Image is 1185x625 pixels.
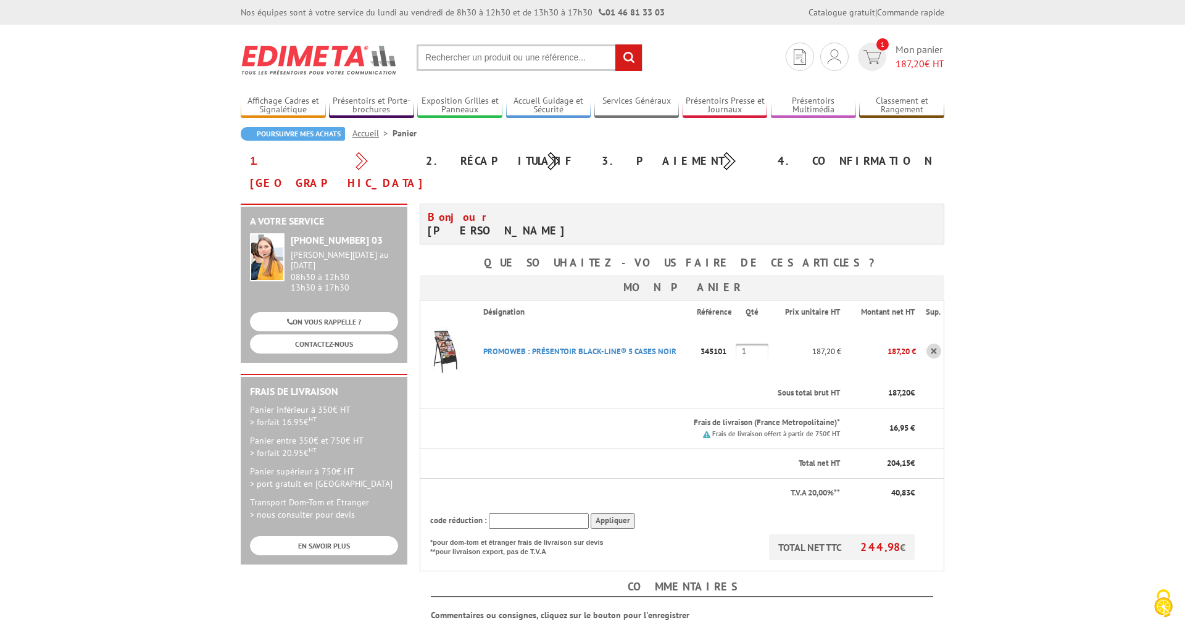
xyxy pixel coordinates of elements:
[309,415,317,423] sup: HT
[428,210,493,224] span: Bonjour
[431,610,689,621] b: Commentaires ou consignes, cliquez sur le bouton pour l'enregistrer
[712,429,840,438] small: Frais de livraison offert à partir de 750€ HT
[855,43,944,71] a: devis rapide 1 Mon panier 187,20€ HT
[828,49,841,64] img: devis rapide
[769,534,915,560] p: TOTAL NET TTC €
[591,513,635,529] input: Appliquer
[430,487,840,499] p: T.V.A 20,00%**
[683,96,768,116] a: Présentoirs Presse et Journaux
[417,150,592,172] div: 2. Récapitulatif
[420,275,944,300] h3: Mon panier
[851,307,915,318] p: Montant net HT
[291,234,383,246] strong: [PHONE_NUMBER] 03
[420,326,470,376] img: PROMOWEB : PRéSENTOIR BLACK-LINE® 5 CASES NOIR
[863,50,881,64] img: devis rapide
[241,96,326,116] a: Affichage Cadres et Signalétique
[697,307,734,318] p: Référence
[473,300,697,323] th: Désignation
[241,6,665,19] div: Nos équipes sont à votre service du lundi au vendredi de 8h30 à 12h30 et de 13h30 à 17h30
[877,7,944,18] a: Commande rapide
[841,341,916,362] p: 187,20 €
[417,44,642,71] input: Rechercher un produit ou une référence...
[241,150,417,194] div: 1. [GEOGRAPHIC_DATA]
[250,478,393,489] span: > port gratuit en [GEOGRAPHIC_DATA]
[851,458,915,470] p: €
[860,540,900,554] span: 244,98
[736,300,771,323] th: Qté
[250,233,285,281] img: widget-service.jpg
[851,487,915,499] p: €
[309,445,317,454] sup: HT
[250,334,398,354] a: CONTACTEZ-NOUS
[916,300,944,323] th: Sup.
[393,127,417,139] li: Panier
[250,386,398,397] h2: Frais de Livraison
[352,128,393,139] a: Accueil
[241,37,398,83] img: Edimeta
[594,96,680,116] a: Services Généraux
[592,150,768,172] div: 3. Paiement
[888,387,910,398] span: 187,20
[859,96,944,116] a: Classement et Rangement
[889,423,915,433] span: 16,95 €
[599,7,665,18] strong: 01 46 81 33 03
[887,458,910,468] span: 204,15
[430,515,487,526] span: code réduction :
[809,6,944,19] div: |
[483,346,676,357] a: PROMOWEB : PRéSENTOIR BLACK-LINE® 5 CASES NOIR
[250,496,398,521] p: Transport Dom-Tom et Etranger
[250,447,317,458] span: > forfait 20.95€
[896,57,944,71] span: € HT
[809,7,875,18] a: Catalogue gratuit
[250,465,398,490] p: Panier supérieur à 750€ HT
[506,96,591,116] a: Accueil Guidage et Sécurité
[771,96,856,116] a: Présentoirs Multimédia
[430,458,840,470] p: Total net HT
[697,341,736,362] p: 345101
[250,509,355,520] span: > nous consulter pour devis
[484,255,881,270] b: Que souhaitez-vous faire de ces articles ?
[250,416,317,428] span: > forfait 16.95€
[250,216,398,227] h2: A votre service
[703,431,710,438] img: picto.png
[428,210,673,238] h4: [PERSON_NAME]
[291,250,398,292] div: 08h30 à 12h30 13h30 à 17h30
[794,49,806,65] img: devis rapide
[291,250,398,271] div: [PERSON_NAME][DATE] au [DATE]
[768,150,944,172] div: 4. Confirmation
[1148,588,1179,619] img: Cookies (fenêtre modale)
[483,417,841,429] p: Frais de livraison (France Metropolitaine)*
[891,487,910,498] span: 40,83
[250,404,398,428] p: Panier inférieur à 350€ HT
[896,57,925,70] span: 187,20
[329,96,414,116] a: Présentoirs et Porte-brochures
[771,341,841,362] p: 187,20 €
[250,312,398,331] a: ON VOUS RAPPELLE ?
[430,534,615,557] p: *pour dom-tom et étranger frais de livraison sur devis **pour livraison export, pas de T.V.A
[473,379,842,408] th: Sous total brut HT
[431,577,933,597] h4: Commentaires
[781,307,840,318] p: Prix unitaire HT
[851,387,915,399] p: €
[615,44,642,71] input: rechercher
[250,434,398,459] p: Panier entre 350€ et 750€ HT
[250,536,398,555] a: EN SAVOIR PLUS
[417,96,502,116] a: Exposition Grilles et Panneaux
[241,127,345,141] a: Poursuivre mes achats
[876,38,889,51] span: 1
[1142,583,1185,625] button: Cookies (fenêtre modale)
[896,43,944,71] span: Mon panier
